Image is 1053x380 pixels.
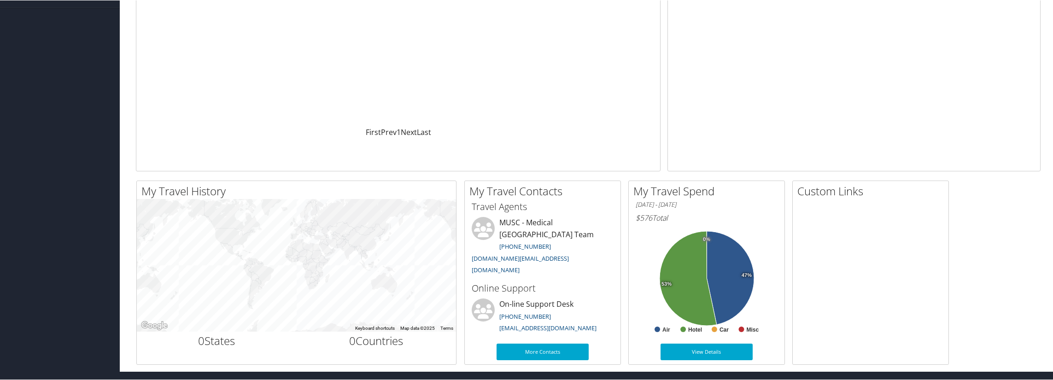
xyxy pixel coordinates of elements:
a: 1 [397,127,401,137]
h2: My Travel Spend [633,183,784,199]
tspan: 0% [703,236,710,242]
h2: Countries [304,333,450,348]
a: More Contacts [497,343,589,360]
a: [PHONE_NUMBER] [499,242,551,250]
text: Misc [747,326,759,333]
a: Next [401,127,417,137]
h6: Total [636,212,778,222]
a: Last [417,127,431,137]
a: [EMAIL_ADDRESS][DOMAIN_NAME] [499,323,597,332]
h6: [DATE] - [DATE] [636,200,778,209]
text: Air [662,326,670,333]
span: 0 [198,333,205,348]
text: Car [720,326,729,333]
a: Open this area in Google Maps (opens a new window) [139,319,170,331]
span: Map data ©2025 [400,325,435,330]
a: [DOMAIN_NAME][EMAIL_ADDRESS][DOMAIN_NAME] [472,254,569,274]
h3: Travel Agents [472,200,614,213]
h2: My Travel Contacts [469,183,620,199]
a: First [366,127,381,137]
li: On-line Support Desk [467,298,618,336]
a: View Details [661,343,753,360]
tspan: 47% [742,272,752,278]
h2: Custom Links [797,183,948,199]
a: Terms (opens in new tab) [440,325,453,330]
text: Hotel [688,326,702,333]
span: 0 [349,333,356,348]
h2: States [144,333,290,348]
span: $576 [636,212,652,222]
button: Keyboard shortcuts [355,325,395,331]
tspan: 53% [661,281,672,286]
h2: My Travel History [141,183,456,199]
li: MUSC - Medical [GEOGRAPHIC_DATA] Team [467,216,618,278]
img: Google [139,319,170,331]
a: [PHONE_NUMBER] [499,312,551,320]
a: Prev [381,127,397,137]
h3: Online Support [472,281,614,294]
